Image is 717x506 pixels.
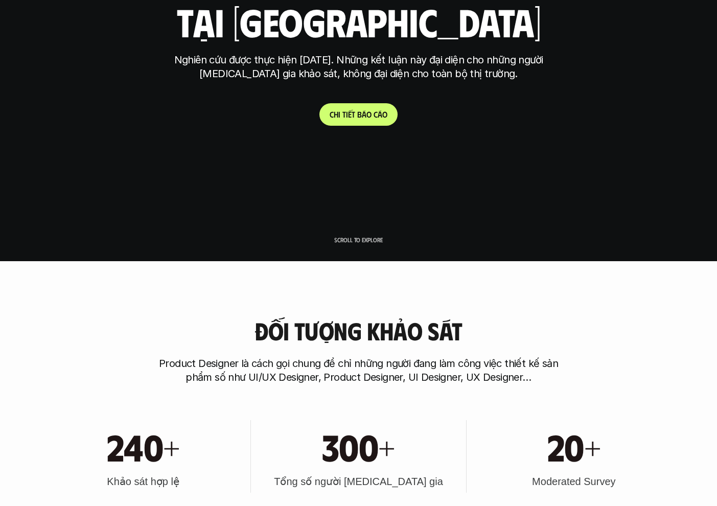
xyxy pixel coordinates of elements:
[352,109,355,119] span: t
[330,109,334,119] span: C
[167,53,550,81] p: Nghiên cứu được thực hiện [DATE]. Những kết luận này đại diện cho những người [MEDICAL_DATA] gia ...
[255,317,462,344] h3: Đối tượng khảo sát
[348,109,352,119] span: ế
[342,109,346,119] span: t
[532,474,615,489] h3: Moderated Survey
[107,424,180,468] h1: 240+
[366,109,372,119] span: o
[357,109,362,119] span: b
[154,357,563,384] p: Product Designer là cách gọi chung để chỉ những người đang làm công việc thiết kế sản phẩm số như...
[334,109,338,119] span: h
[382,109,387,119] span: o
[274,474,443,489] h3: Tổng số người [MEDICAL_DATA] gia
[322,424,395,468] h1: 300+
[547,424,601,468] h1: 20+
[346,109,348,119] span: i
[334,236,383,243] p: Scroll to explore
[378,109,382,119] span: á
[107,474,179,489] h3: Khảo sát hợp lệ
[338,109,340,119] span: i
[362,109,366,119] span: á
[374,109,378,119] span: c
[319,103,398,126] a: Chitiếtbáocáo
